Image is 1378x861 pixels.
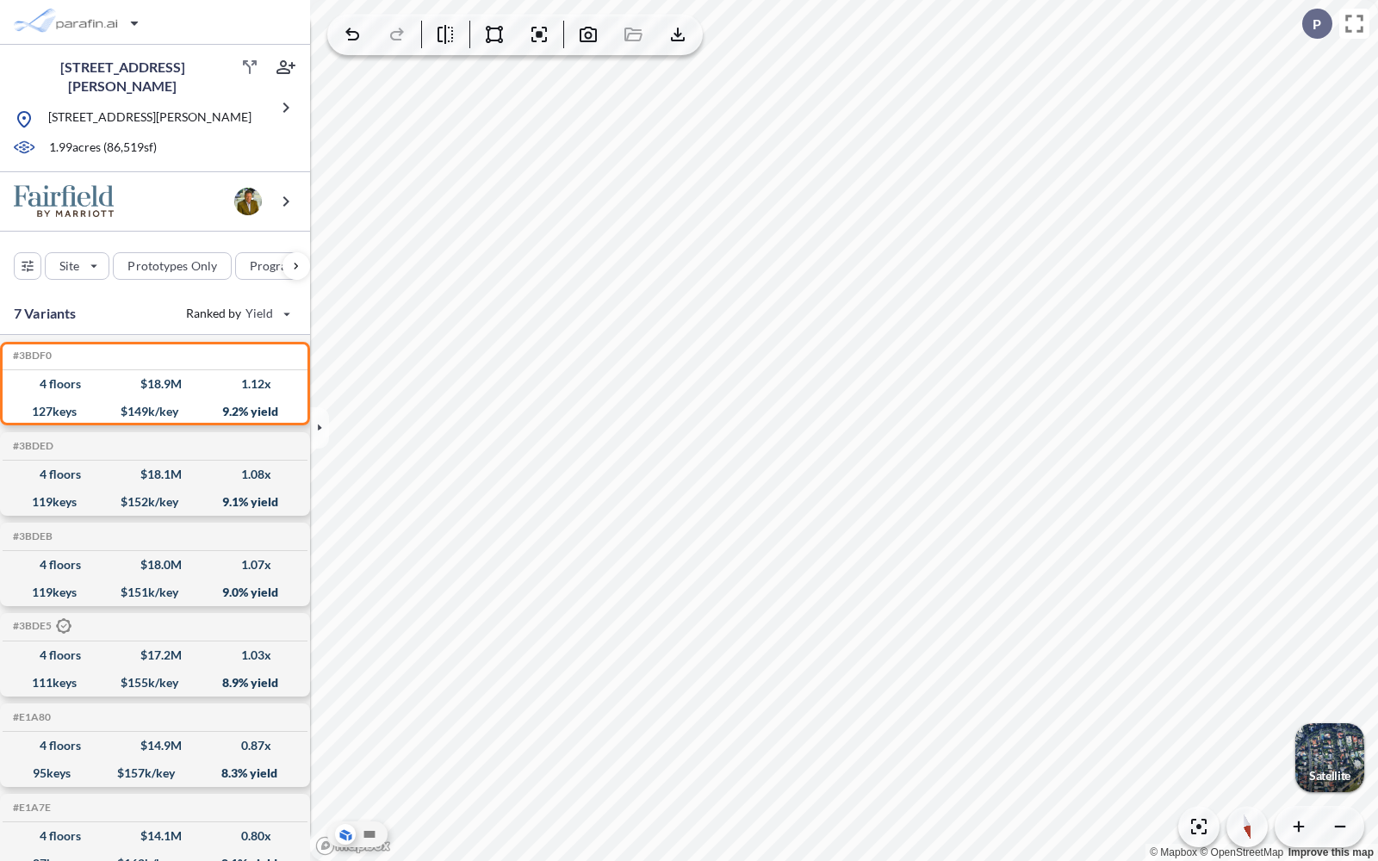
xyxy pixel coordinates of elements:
p: P [1313,16,1321,32]
img: BrandImage [14,185,114,217]
img: Switcher Image [1295,723,1364,792]
p: 1.99 acres ( 86,519 sf) [49,139,157,158]
a: Improve this map [1288,846,1374,858]
p: [STREET_ADDRESS][PERSON_NAME] [48,108,251,130]
button: Prototypes Only [113,252,232,280]
h5: Click to copy the code [9,802,51,814]
h5: Click to copy the code [9,619,71,635]
img: user logo [234,188,262,215]
h5: Click to copy the code [9,530,53,542]
button: Ranked by Yield [172,300,301,327]
h5: Click to copy the code [9,440,53,452]
h5: Click to copy the code [9,350,52,362]
button: Switcher ImageSatellite [1295,723,1364,792]
p: Satellite [1309,769,1350,783]
a: OpenStreetMap [1200,846,1283,858]
button: Site Plan [359,824,380,845]
p: Prototypes Only [127,257,217,275]
p: 7 Variants [14,303,77,324]
button: Aerial View [335,824,356,845]
button: Program [235,252,328,280]
p: Program [250,257,298,275]
a: Mapbox homepage [315,836,391,856]
button: Site [45,252,109,280]
span: Yield [245,305,274,322]
a: Mapbox [1150,846,1197,858]
p: [STREET_ADDRESS][PERSON_NAME] [14,58,231,96]
h5: Click to copy the code [9,711,51,723]
p: Site [59,257,79,275]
